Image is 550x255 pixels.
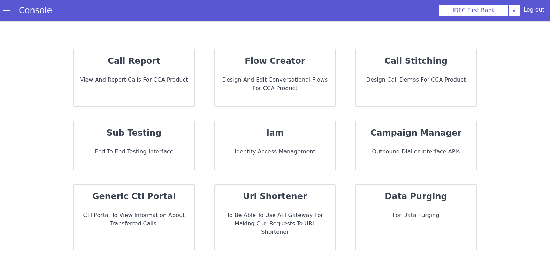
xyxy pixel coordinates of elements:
strong: sub testing [107,128,162,138]
p: Identity Access Management [220,148,330,156]
strong: data purging [385,192,447,201]
p: View and report calls for CCA Product [79,76,189,84]
p: Design call demos for CCA Product [361,76,471,84]
strong: url shortener [243,192,307,201]
button: IDFC First Bank [439,4,509,17]
p: End to End Testing Interface [79,148,189,156]
strong: flow creator [245,56,305,66]
strong: campaign manager [371,128,462,138]
strong: iam [266,128,284,138]
p: Outbound dialler interface APIs [361,148,471,156]
p: For data purging [361,211,471,219]
strong: generic cti portal [92,192,176,201]
div: Log out [524,6,544,17]
strong: call report [108,56,160,66]
p: CTI portal to view information about transferred Calls. [79,211,189,228]
p: Design and Edit Conversational flows for CCA Product [220,76,330,92]
a: Console [10,6,60,15]
strong: call stitching [384,56,448,66]
p: To be able to use API Gateway for making curl requests to URL Shortener [220,211,330,236]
